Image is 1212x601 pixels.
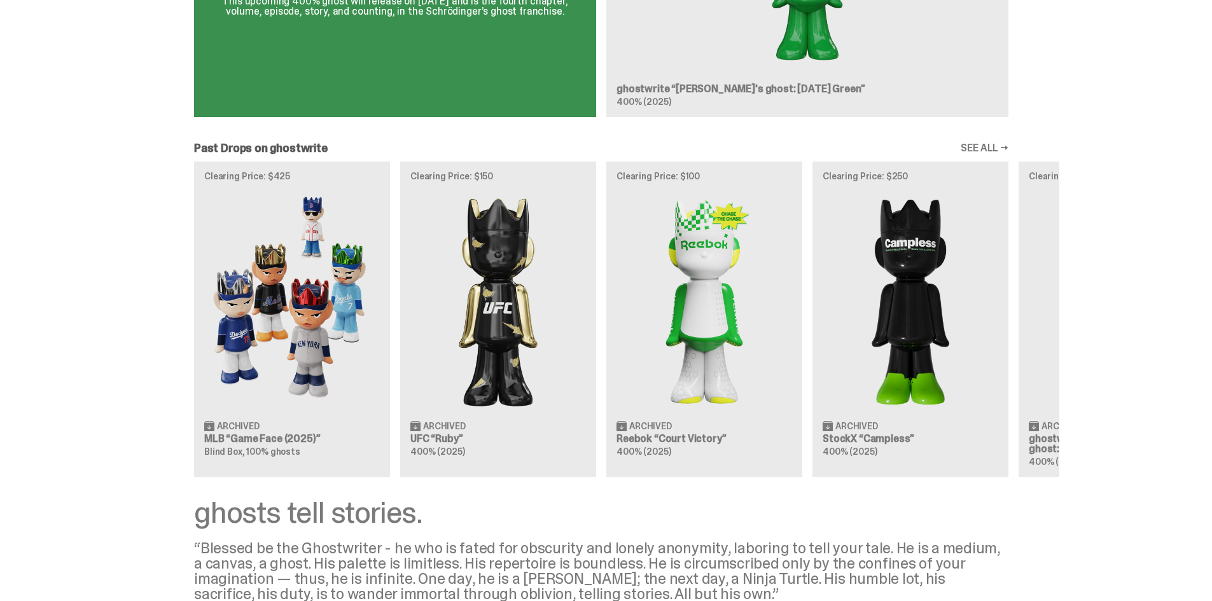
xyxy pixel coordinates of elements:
[961,143,1008,153] a: SEE ALL →
[204,446,245,457] span: Blind Box,
[410,172,586,181] p: Clearing Price: $150
[616,191,792,410] img: Court Victory
[835,422,878,431] span: Archived
[1029,191,1204,410] img: Schrödinger's ghost: Orange Vibe
[204,172,380,181] p: Clearing Price: $425
[1029,434,1204,454] h3: ghostwrite “[PERSON_NAME]'s ghost: Orange Vibe”
[616,434,792,444] h3: Reebok “Court Victory”
[629,422,672,431] span: Archived
[1029,172,1204,181] p: Clearing Price: $150
[423,422,466,431] span: Archived
[823,191,998,410] img: Campless
[410,191,586,410] img: Ruby
[616,172,792,181] p: Clearing Price: $100
[1041,422,1084,431] span: Archived
[823,434,998,444] h3: StockX “Campless”
[606,162,802,477] a: Clearing Price: $100 Court Victory Archived
[823,172,998,181] p: Clearing Price: $250
[410,446,464,457] span: 400% (2025)
[194,142,328,154] h2: Past Drops on ghostwrite
[1029,456,1083,467] span: 400% (2025)
[246,446,300,457] span: 100% ghosts
[812,162,1008,477] a: Clearing Price: $250 Campless Archived
[194,162,390,477] a: Clearing Price: $425 Game Face (2025) Archived
[400,162,596,477] a: Clearing Price: $150 Ruby Archived
[204,191,380,410] img: Game Face (2025)
[616,96,671,107] span: 400% (2025)
[194,497,1008,528] div: ghosts tell stories.
[217,422,260,431] span: Archived
[410,434,586,444] h3: UFC “Ruby”
[823,446,877,457] span: 400% (2025)
[616,446,671,457] span: 400% (2025)
[616,84,998,94] h3: ghostwrite “[PERSON_NAME]'s ghost: [DATE] Green”
[204,434,380,444] h3: MLB “Game Face (2025)”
